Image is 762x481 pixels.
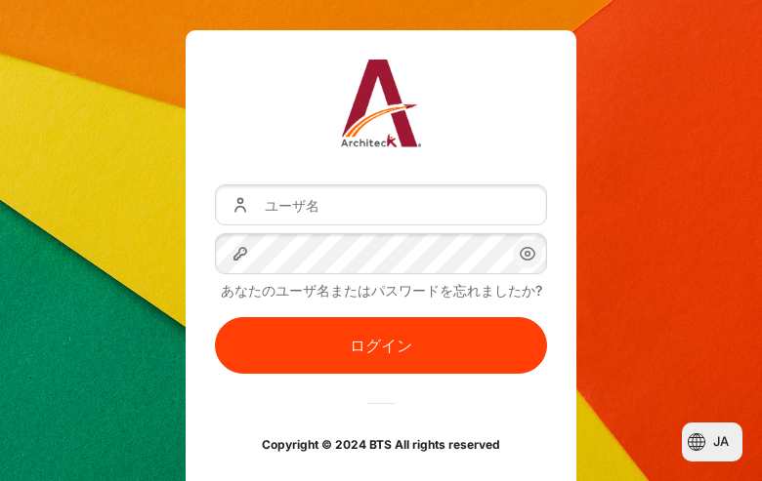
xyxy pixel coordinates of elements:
[221,282,542,299] a: あなたのユーザ名またはパスワードを忘れましたか?
[682,422,742,461] button: Languages
[341,60,422,147] img: Architeck
[713,432,729,452] span: ja
[262,437,500,452] strong: Copyright © 2024 BTS All rights reserved
[215,184,547,225] input: ユーザ名
[341,60,422,155] a: Architeck
[215,317,547,374] button: ログイン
